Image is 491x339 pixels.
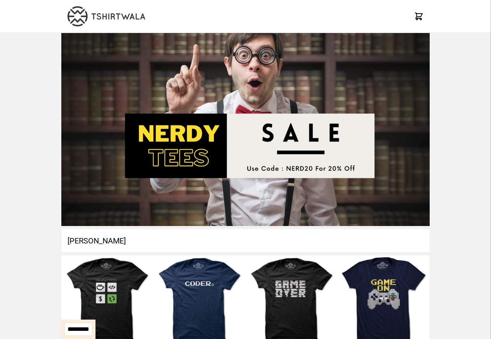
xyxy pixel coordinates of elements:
[68,6,145,26] img: TW-LOGO-400-104.png
[61,229,430,252] h1: [PERSON_NAME]
[61,33,430,226] img: Nerdy Tshirt Category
